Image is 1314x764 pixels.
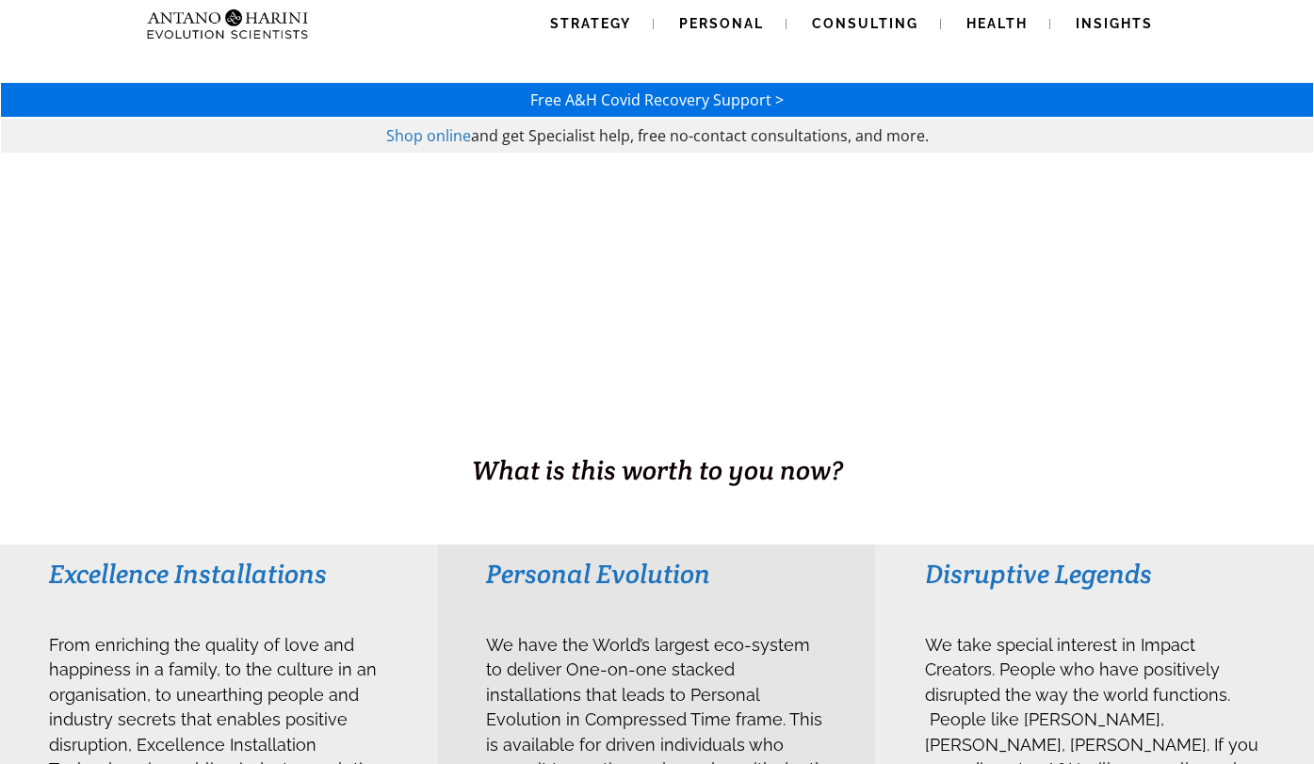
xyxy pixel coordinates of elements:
span: Strategy [550,16,631,31]
h1: BUSINESS. HEALTH. Family. Legacy [2,412,1312,451]
h3: Disruptive Legends [925,557,1265,591]
span: Insights [1076,16,1153,31]
span: Health [966,16,1028,31]
span: and get Specialist help, free no-contact consultations, and more. [471,125,929,146]
span: What is this worth to you now? [472,453,843,487]
span: Personal [679,16,764,31]
h3: Excellence Installations [49,557,389,591]
a: Shop online [386,125,471,146]
h3: Personal Evolution [486,557,826,591]
span: Consulting [812,16,918,31]
a: Free A&H Covid Recovery Support > [530,89,784,110]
